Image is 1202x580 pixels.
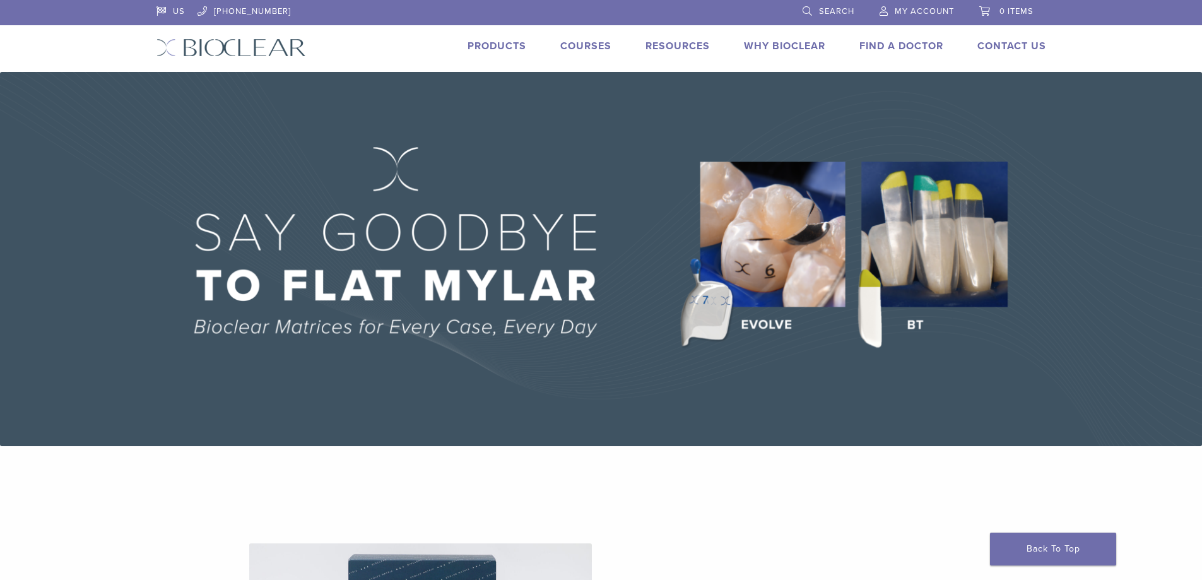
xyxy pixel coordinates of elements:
[468,40,526,52] a: Products
[645,40,710,52] a: Resources
[859,40,943,52] a: Find A Doctor
[977,40,1046,52] a: Contact Us
[156,38,306,57] img: Bioclear
[990,533,1116,565] a: Back To Top
[999,6,1034,16] span: 0 items
[744,40,825,52] a: Why Bioclear
[819,6,854,16] span: Search
[895,6,954,16] span: My Account
[560,40,611,52] a: Courses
